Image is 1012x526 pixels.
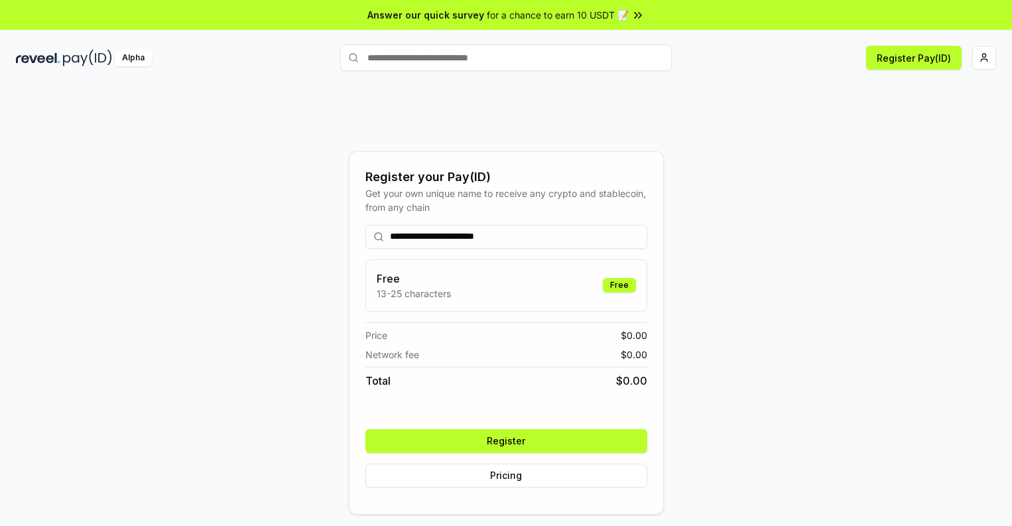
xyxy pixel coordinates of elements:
[377,287,451,300] p: 13-25 characters
[866,46,962,70] button: Register Pay(ID)
[365,464,647,488] button: Pricing
[365,348,419,362] span: Network fee
[365,168,647,186] div: Register your Pay(ID)
[616,373,647,389] span: $ 0.00
[367,8,484,22] span: Answer our quick survey
[621,348,647,362] span: $ 0.00
[16,50,60,66] img: reveel_dark
[63,50,112,66] img: pay_id
[603,278,636,293] div: Free
[365,186,647,214] div: Get your own unique name to receive any crypto and stablecoin, from any chain
[365,429,647,453] button: Register
[487,8,629,22] span: for a chance to earn 10 USDT 📝
[621,328,647,342] span: $ 0.00
[365,328,387,342] span: Price
[115,50,152,66] div: Alpha
[377,271,451,287] h3: Free
[365,373,391,389] span: Total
